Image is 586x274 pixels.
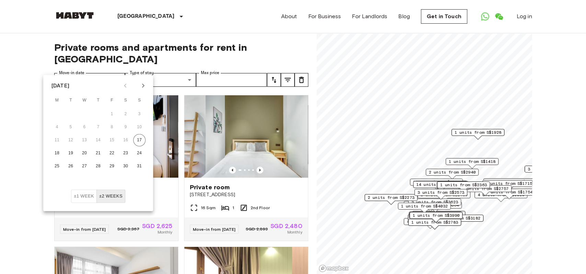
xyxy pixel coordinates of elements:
img: Habyt [54,12,95,19]
a: Open WeChat [492,10,506,23]
a: Mapbox logo [319,264,349,272]
div: Map marker [365,194,417,205]
span: Thursday [92,94,104,107]
span: 17 units from S$1480 [486,179,535,185]
button: 31 [133,160,146,172]
div: Map marker [426,169,479,179]
div: Move In Flexibility [71,190,125,203]
div: Map marker [414,181,467,191]
div: Map marker [408,219,461,229]
button: ±2 weeks [96,190,125,203]
button: 30 [119,160,132,172]
span: Monthly [157,229,172,235]
span: 3 units from S$2036 [528,166,574,172]
span: 1 units from S$1418 [449,158,495,165]
span: 16 Sqm [201,205,216,211]
span: Friday [106,94,118,107]
div: Map marker [410,212,462,223]
label: Move-in date [59,70,84,76]
span: 3 units from S$2573 [417,189,464,195]
p: [GEOGRAPHIC_DATA] [117,12,175,21]
label: Max price [201,70,219,76]
div: Map marker [404,218,457,229]
label: Type of stay [130,70,154,76]
div: Map marker [413,181,468,192]
span: 1 units from S$4032 [401,203,448,209]
button: 27 [78,160,91,172]
span: Wednesday [78,94,91,107]
span: Sunday [133,94,146,107]
span: Tuesday [65,94,77,107]
span: 1 units from S$3600 [415,211,462,217]
span: 2nd Floor [251,205,270,211]
img: Marketing picture of unit SG-01-021-008-01 [184,95,308,178]
button: tune [295,73,308,87]
a: Open WhatsApp [478,10,492,23]
button: Previous image [256,167,263,174]
span: 1 units from S$1715 [485,180,532,187]
span: 2 units from S$2940 [429,169,475,175]
button: Previous image [229,167,236,174]
button: 24 [133,147,146,159]
span: Saturday [119,94,132,107]
div: Map marker [459,185,512,196]
span: Move-in from [DATE] [63,227,106,232]
button: 25 [51,160,63,172]
span: 1 [232,205,234,211]
div: Map marker [408,214,461,225]
button: Next month [137,80,149,92]
div: Map marker [430,215,483,225]
div: [DATE] [51,82,69,90]
a: For Business [308,12,341,21]
span: 1 units from S$3182 [434,215,480,221]
button: 28 [92,160,104,172]
span: SGD 2,625 [142,223,172,229]
div: Map marker [412,211,465,222]
div: Map marker [446,158,498,169]
span: [STREET_ADDRESS] [190,191,302,198]
div: Map marker [451,129,504,140]
div: Map marker [483,178,538,189]
span: 1 units from S$1928 [455,129,501,135]
div: Map marker [417,191,470,202]
div: Map marker [408,199,461,209]
a: About [281,12,297,21]
button: 22 [106,147,118,159]
span: 2 units from S$2757 [462,186,508,192]
span: Monthly [287,229,302,235]
a: For Landlords [352,12,387,21]
div: Map marker [482,180,535,191]
span: Move-in from [DATE] [193,227,236,232]
span: 14 units from S$2348 [416,181,465,188]
button: tune [281,73,295,87]
button: ±1 week [71,190,97,203]
span: 2 units from S$2273 [368,194,414,201]
span: SGD 2,480 [271,223,302,229]
div: Map marker [409,202,462,212]
button: 23 [119,147,132,159]
a: Blog [398,12,410,21]
a: Get in Touch [421,9,467,24]
div: Map marker [410,179,463,189]
button: 20 [78,147,91,159]
button: tune [267,73,281,87]
div: Map marker [525,166,577,176]
div: Map marker [398,203,451,213]
span: Private room [190,183,230,191]
button: 26 [65,160,77,172]
div: Map marker [437,181,490,192]
span: SGD 3,367 [117,226,139,232]
span: 3 units from S$3623 [411,199,458,205]
span: SGD 2,893 [246,226,268,232]
div: Map marker [437,181,490,192]
button: 21 [92,147,104,159]
a: Marketing picture of unit SG-01-021-008-01Previous imagePrevious imagePrivate room[STREET_ADDRESS... [184,95,308,241]
button: 19 [65,147,77,159]
button: 29 [106,160,118,172]
div: Map marker [414,189,467,200]
span: Private rooms and apartments for rent in [GEOGRAPHIC_DATA] [54,41,308,65]
span: Monday [51,94,63,107]
button: 17 [133,134,146,146]
span: 1 units from S$2363 [440,182,487,188]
